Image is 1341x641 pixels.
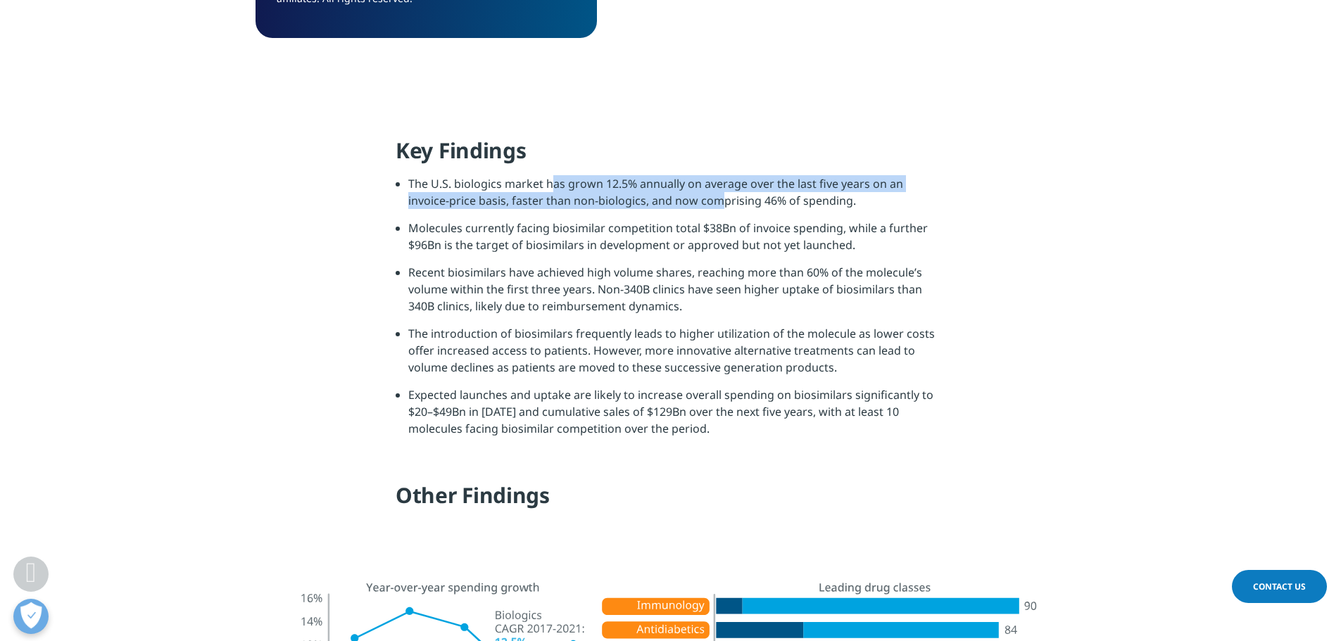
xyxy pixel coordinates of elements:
[408,264,945,325] li: Recent biosimilars have achieved high volume shares, reaching more than 60% of the molecule’s vol...
[408,220,945,264] li: Molecules currently facing biosimilar competition total $38Bn of invoice spending, while a furthe...
[408,325,945,386] li: The introduction of biosimilars frequently leads to higher utilization of the molecule as lower c...
[408,386,945,448] li: Expected launches and uptake are likely to increase overall spending on biosimilars significantly...
[396,137,945,175] h4: Key Findings
[408,175,945,220] li: The U.S. biologics market has grown 12.5% annually on average over the last five years on an invo...
[1253,580,1306,592] span: Contact Us
[13,599,49,634] button: Open Preferences
[396,481,945,520] h4: Other Findings
[1232,570,1327,603] a: Contact Us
